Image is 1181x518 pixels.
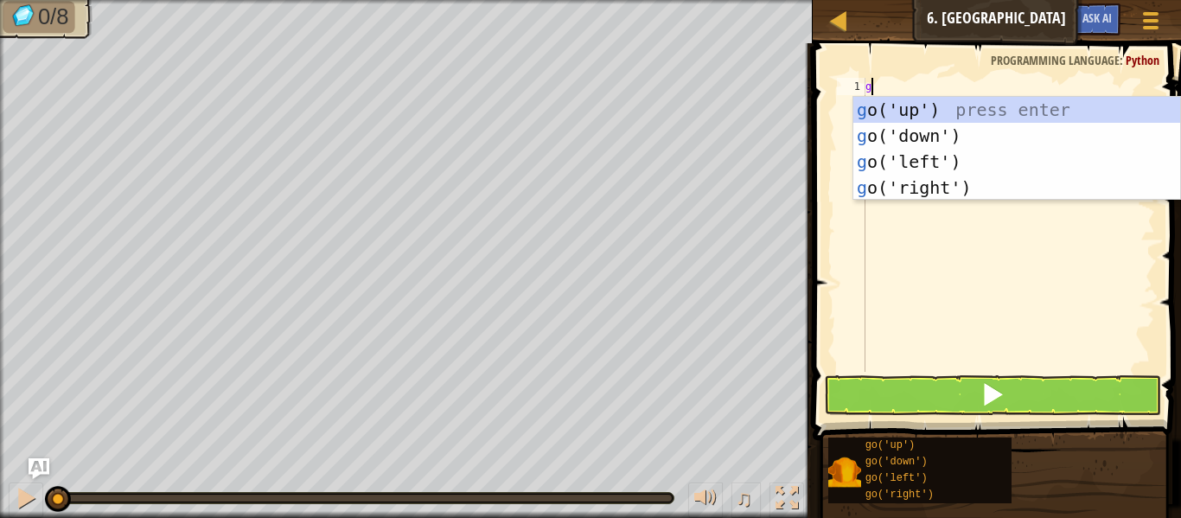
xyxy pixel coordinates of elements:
[865,472,928,484] span: go('left')
[1082,10,1112,26] span: Ask AI
[991,52,1120,68] span: Programming language
[865,439,916,451] span: go('up')
[769,483,804,518] button: Toggle fullscreen
[837,78,865,95] div: 1
[865,489,934,501] span: go('right')
[38,4,69,29] span: 0/8
[688,483,723,518] button: Adjust volume
[824,375,1161,415] button: Shift+Enter: Run current code.
[828,456,861,489] img: portrait.png
[9,483,43,518] button: Ctrl + P: Pause
[735,485,752,511] span: ♫
[29,458,49,479] button: Ask AI
[837,95,865,112] div: 2
[731,483,761,518] button: ♫
[3,1,74,33] li: Collect the gems.
[1120,52,1126,68] span: :
[1074,3,1120,35] button: Ask AI
[865,456,928,468] span: go('down')
[1129,3,1172,44] button: Show game menu
[1126,52,1159,68] span: Python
